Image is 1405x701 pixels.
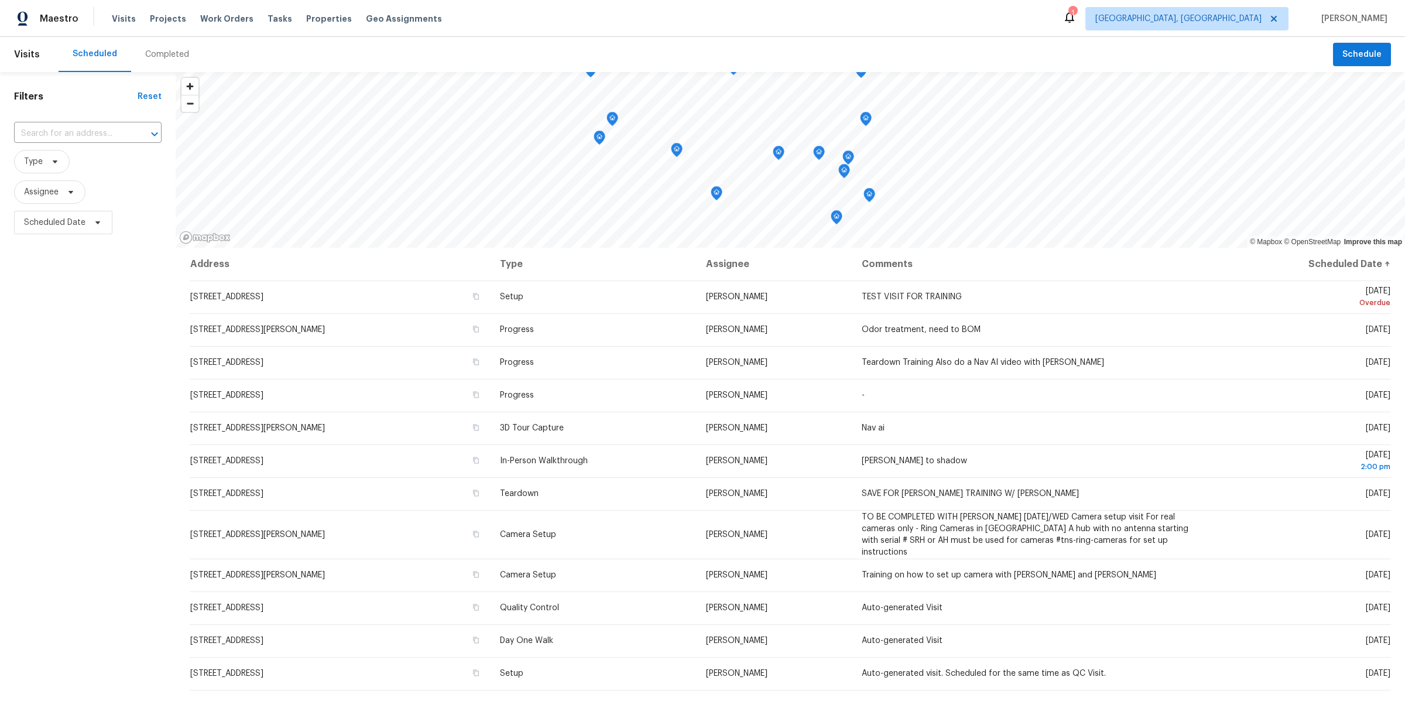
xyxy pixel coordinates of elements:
span: Teardown Training Also do a Nav AI video with [PERSON_NAME] [862,358,1104,367]
span: [DATE] [1366,358,1390,367]
button: Copy Address [471,569,481,580]
span: [PERSON_NAME] [706,457,767,465]
div: Map marker [855,64,867,82]
button: Copy Address [471,455,481,466]
button: Copy Address [471,422,481,433]
button: Copy Address [471,668,481,678]
button: Open [146,126,163,142]
span: [PERSON_NAME] [706,358,767,367]
span: Properties [306,13,352,25]
span: Visits [14,42,40,67]
a: Mapbox [1250,238,1282,246]
span: [GEOGRAPHIC_DATA], [GEOGRAPHIC_DATA] [1095,13,1262,25]
a: OpenStreetMap [1284,238,1341,246]
button: Zoom out [181,95,198,112]
span: [DATE] [1366,391,1390,399]
div: 1 [1068,7,1077,19]
span: 3D Tour Capture [500,424,564,432]
span: [DATE] [1366,669,1390,678]
span: [STREET_ADDRESS] [190,490,263,498]
span: Setup [500,293,523,301]
span: Assignee [24,186,59,198]
button: Copy Address [471,602,481,613]
span: - [862,391,865,399]
span: [DATE] [1366,531,1390,539]
span: [DATE] [1366,424,1390,432]
span: [STREET_ADDRESS][PERSON_NAME] [190,531,325,539]
span: [DATE] [1366,571,1390,579]
span: [STREET_ADDRESS][PERSON_NAME] [190,326,325,334]
span: [PERSON_NAME] to shadow [862,457,967,465]
div: Map marker [594,131,605,149]
span: [STREET_ADDRESS][PERSON_NAME] [190,424,325,432]
div: Map marker [860,112,872,130]
div: Completed [145,49,189,60]
div: Map marker [863,188,875,206]
div: Reset [138,91,162,102]
span: Auto-generated visit. Scheduled for the same time as QC Visit. [862,669,1106,678]
span: [STREET_ADDRESS] [190,391,263,399]
span: [DATE] [1366,604,1390,612]
span: Camera Setup [500,531,556,539]
span: [PERSON_NAME] [706,531,767,539]
div: Map marker [671,143,683,161]
input: Search for an address... [14,125,129,143]
span: [STREET_ADDRESS] [190,669,263,678]
span: Auto-generated Visit [862,637,943,645]
span: Auto-generated Visit [862,604,943,612]
span: Setup [500,669,523,678]
span: [PERSON_NAME] [706,637,767,645]
div: Map marker [842,151,854,169]
span: [PERSON_NAME] [706,293,767,301]
span: [DATE] [1366,326,1390,334]
span: [STREET_ADDRESS] [190,358,263,367]
button: Copy Address [471,529,481,539]
span: Camera Setup [500,571,556,579]
span: Scheduled Date [24,217,85,228]
span: [DATE] [1222,287,1390,309]
th: Assignee [697,248,852,281]
div: Map marker [831,210,842,228]
a: Improve this map [1344,238,1402,246]
span: Training on how to set up camera with [PERSON_NAME] and [PERSON_NAME] [862,571,1156,579]
button: Copy Address [471,635,481,645]
div: Map marker [711,186,722,204]
div: Map marker [585,63,597,81]
button: Copy Address [471,357,481,367]
span: Geo Assignments [366,13,442,25]
span: [PERSON_NAME] [1317,13,1387,25]
span: Teardown [500,490,539,498]
button: Copy Address [471,291,481,302]
button: Schedule [1333,43,1391,67]
span: [DATE] [1222,451,1390,473]
span: [STREET_ADDRESS] [190,293,263,301]
span: [PERSON_NAME] [706,391,767,399]
span: Progress [500,391,534,399]
th: Comments [852,248,1213,281]
span: [PERSON_NAME] [706,571,767,579]
span: SAVE FOR [PERSON_NAME] TRAINING W/ [PERSON_NAME] [862,490,1079,498]
button: Copy Address [471,389,481,400]
span: Quality Control [500,604,559,612]
span: Day One Walk [500,637,553,645]
div: Map marker [813,146,825,164]
div: 2:00 pm [1222,461,1390,473]
th: Type [491,248,697,281]
th: Address [190,248,491,281]
span: [PERSON_NAME] [706,669,767,678]
th: Scheduled Date ↑ [1213,248,1391,281]
span: Odor treatment, need to BOM [862,326,981,334]
span: [STREET_ADDRESS][PERSON_NAME] [190,571,325,579]
span: Type [24,156,43,167]
span: TEST VISIT FOR TRAINING [862,293,962,301]
button: Zoom in [181,78,198,95]
span: [PERSON_NAME] [706,424,767,432]
span: Projects [150,13,186,25]
div: Map marker [838,164,850,182]
span: [DATE] [1366,490,1390,498]
span: [PERSON_NAME] [706,490,767,498]
span: Maestro [40,13,78,25]
span: Progress [500,358,534,367]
